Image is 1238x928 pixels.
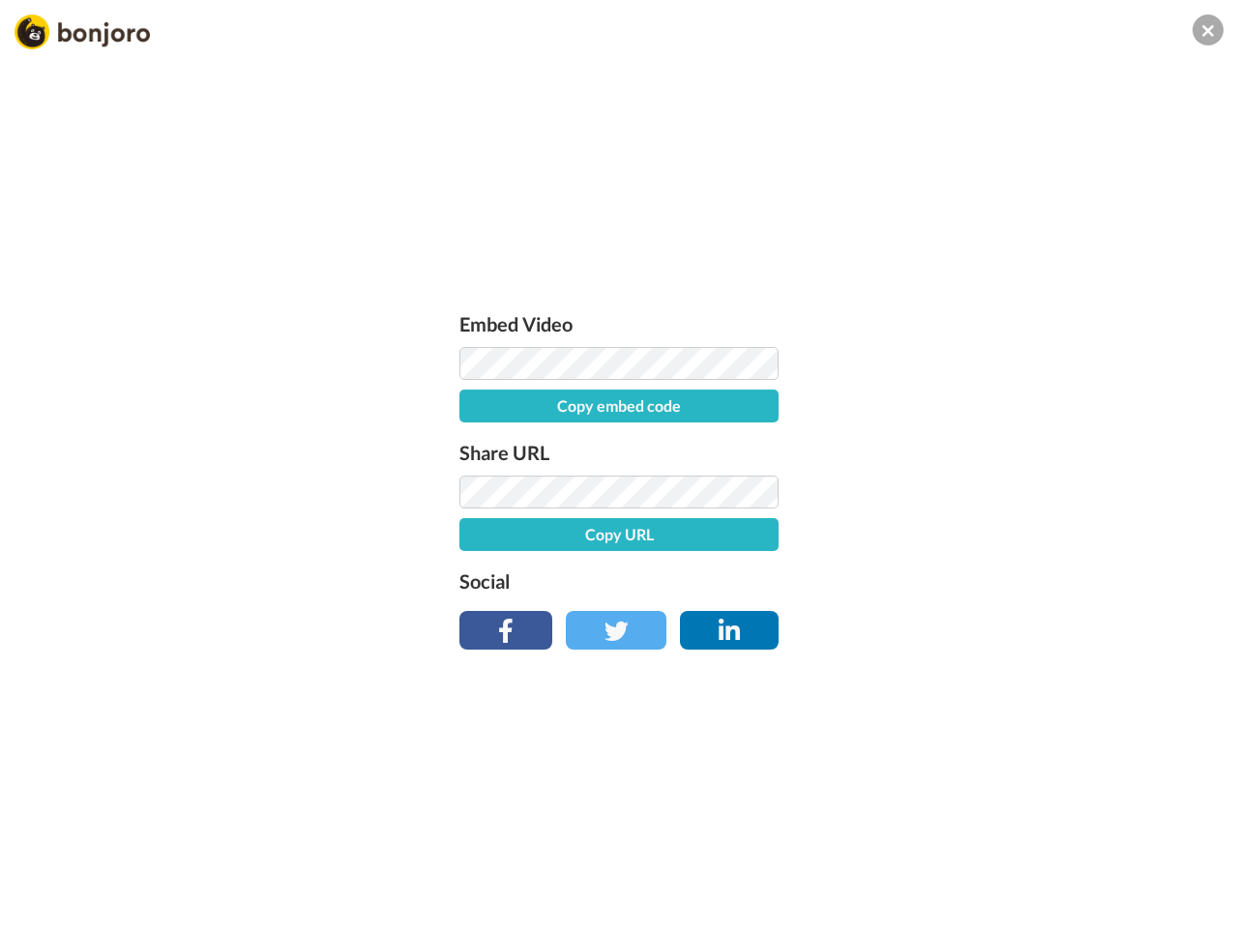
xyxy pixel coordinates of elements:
[459,518,779,551] button: Copy URL
[459,565,779,596] label: Social
[459,437,779,468] label: Share URL
[15,14,150,49] img: Bonjoro Logo
[459,308,779,339] label: Embed Video
[459,390,779,422] button: Copy embed code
